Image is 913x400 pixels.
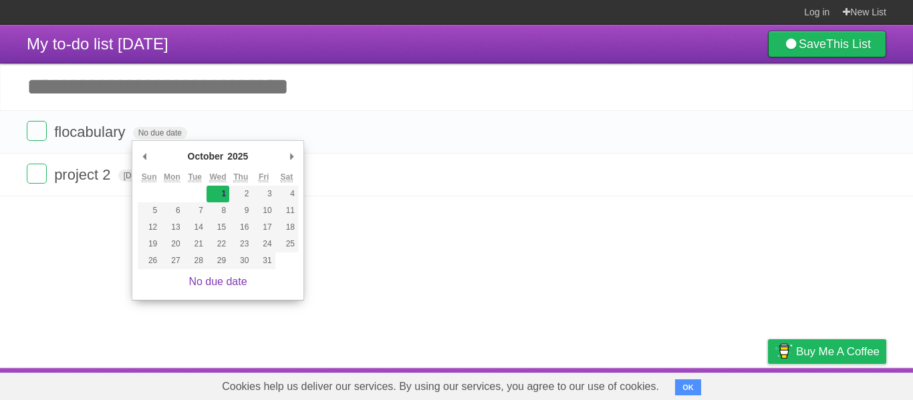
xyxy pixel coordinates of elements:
[138,236,160,252] button: 19
[252,236,275,252] button: 24
[188,172,201,182] abbr: Tuesday
[188,276,247,287] a: No due date
[259,172,269,182] abbr: Friday
[207,186,229,202] button: 1
[275,219,298,236] button: 18
[634,371,688,397] a: Developers
[138,252,160,269] button: 26
[54,124,128,140] span: flocabulary
[229,252,252,269] button: 30
[252,219,275,236] button: 17
[802,371,886,397] a: Suggest a feature
[225,146,250,166] div: 2025
[252,252,275,269] button: 31
[768,339,886,364] a: Buy me a coffee
[233,172,248,182] abbr: Thursday
[229,219,252,236] button: 16
[281,172,293,182] abbr: Saturday
[252,202,275,219] button: 10
[229,186,252,202] button: 2
[252,186,275,202] button: 3
[138,146,151,166] button: Previous Month
[209,172,226,182] abbr: Wednesday
[160,252,183,269] button: 27
[207,236,229,252] button: 22
[160,202,183,219] button: 6
[275,202,298,219] button: 11
[285,146,298,166] button: Next Month
[768,31,886,57] a: SaveThis List
[229,202,252,219] button: 9
[27,164,47,184] label: Done
[184,236,207,252] button: 21
[275,186,298,202] button: 4
[142,172,157,182] abbr: Sunday
[796,340,880,363] span: Buy me a coffee
[27,35,168,53] span: My to-do list [DATE]
[590,371,618,397] a: About
[27,121,47,141] label: Done
[184,202,207,219] button: 7
[675,379,701,395] button: OK
[184,219,207,236] button: 14
[54,166,114,183] span: project 2
[775,340,793,363] img: Buy me a coffee
[118,170,154,182] span: [DATE]
[186,146,226,166] div: October
[207,252,229,269] button: 29
[705,371,735,397] a: Terms
[751,371,785,397] a: Privacy
[160,219,183,236] button: 13
[207,219,229,236] button: 15
[207,202,229,219] button: 8
[138,219,160,236] button: 12
[184,252,207,269] button: 28
[229,236,252,252] button: 23
[160,236,183,252] button: 20
[826,37,871,51] b: This List
[275,236,298,252] button: 25
[133,127,187,139] span: No due date
[164,172,180,182] abbr: Monday
[209,373,672,400] span: Cookies help us deliver our services. By using our services, you agree to our use of cookies.
[138,202,160,219] button: 5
